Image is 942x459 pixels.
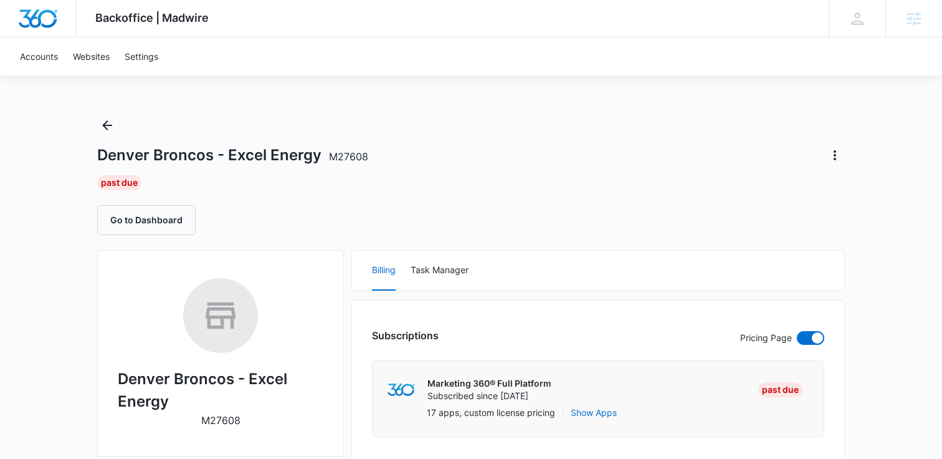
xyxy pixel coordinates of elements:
[12,37,65,75] a: Accounts
[427,377,551,390] p: Marketing 360® Full Platform
[201,413,240,428] p: M27608
[118,368,323,413] h2: Denver Broncos - Excel Energy
[758,382,802,397] div: Past Due
[740,331,792,345] p: Pricing Page
[825,145,845,165] button: Actions
[329,150,368,163] span: M27608
[95,11,209,24] span: Backoffice | Madwire
[372,328,439,343] h3: Subscriptions
[427,390,551,402] p: Subscribed since [DATE]
[97,146,368,165] h1: Denver Broncos - Excel Energy
[427,406,555,419] p: 17 apps, custom license pricing
[372,251,396,291] button: Billing
[97,205,196,235] button: Go to Dashboard
[65,37,117,75] a: Websites
[97,115,117,135] button: Back
[411,251,469,291] button: Task Manager
[571,406,617,419] button: Show Apps
[388,384,414,397] img: marketing360Logo
[97,175,141,190] div: Past Due
[117,37,166,75] a: Settings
